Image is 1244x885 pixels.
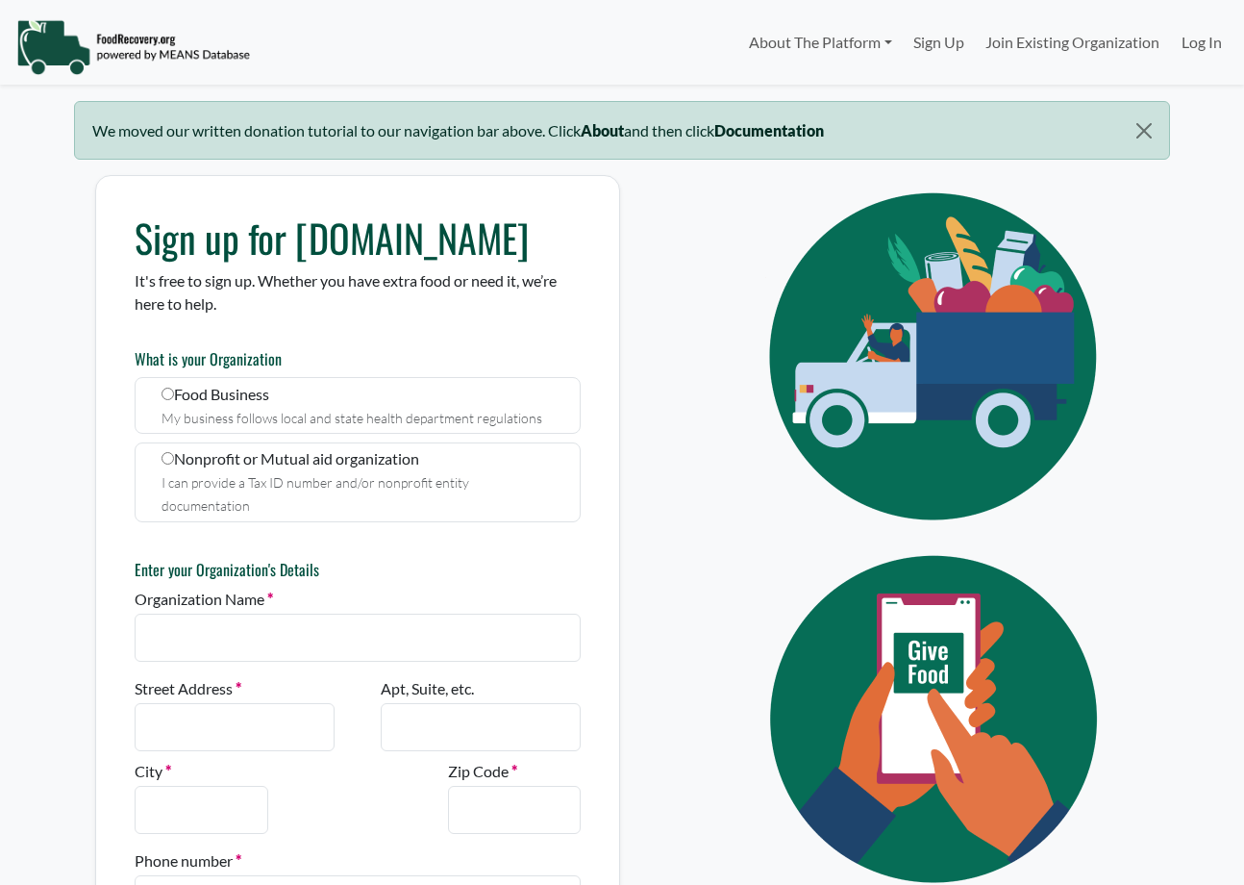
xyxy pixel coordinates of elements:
img: Eye Icon [726,175,1149,538]
label: Nonprofit or Mutual aid organization [135,442,581,522]
p: It's free to sign up. Whether you have extra food or need it, we’re here to help. [135,269,581,316]
a: Join Existing Organization [975,23,1170,62]
a: Sign Up [903,23,975,62]
label: Organization Name [135,588,273,611]
small: I can provide a Tax ID number and/or nonprofit entity documentation [162,474,469,514]
small: My business follows local and state health department regulations [162,410,542,426]
h1: Sign up for [DOMAIN_NAME] [135,215,581,261]
label: Apt, Suite, etc. [381,677,474,700]
label: Street Address [135,677,241,700]
label: Phone number [135,849,241,872]
label: Food Business [135,377,581,434]
img: NavigationLogo_FoodRecovery-91c16205cd0af1ed486a0f1a7774a6544ea792ac00100771e7dd3ec7c0e58e41.png [16,18,250,76]
label: City [135,760,171,783]
input: Nonprofit or Mutual aid organization I can provide a Tax ID number and/or nonprofit entity docume... [162,452,174,465]
b: About [581,121,624,139]
input: Food Business My business follows local and state health department regulations [162,388,174,400]
label: Zip Code [448,760,517,783]
h6: Enter your Organization's Details [135,561,581,579]
h6: What is your Organization [135,350,581,368]
b: Documentation [714,121,824,139]
a: Log In [1171,23,1232,62]
div: We moved our written donation tutorial to our navigation bar above. Click and then click [74,101,1170,160]
button: Close [1120,102,1169,160]
a: About The Platform [737,23,902,62]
